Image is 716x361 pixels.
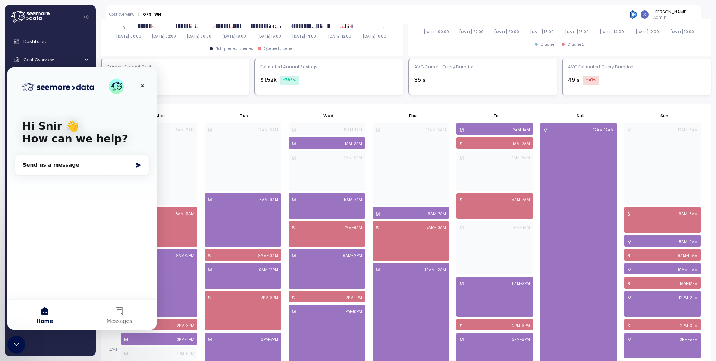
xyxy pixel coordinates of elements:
[236,109,252,123] button: Tue
[494,29,519,34] tspan: [DATE] 20:00
[124,336,128,343] p: M
[680,323,698,329] p: 2PM - 3PM
[260,76,399,85] div: $1.52k
[543,126,548,134] p: M
[622,262,703,275] div: M10AM-11AM
[208,126,212,134] p: M
[119,206,199,247] div: S6AM-9AM
[414,64,475,70] div: AVG Current Query Duration
[679,281,698,286] p: 11AM - 12PM
[8,52,93,67] a: Cost Overview
[119,318,199,331] div: S2PM-3PM
[119,122,199,205] div: M12AM-6AM
[657,109,672,123] button: Sun
[345,141,362,147] p: 1AM - 2AM
[292,308,296,316] p: M
[344,309,362,314] p: 1PM - 10PM
[240,113,248,119] p: Tue
[455,136,535,150] div: S1AM-2AM
[583,76,599,85] div: +41 %
[627,252,630,260] p: S
[627,266,632,274] p: M
[257,34,281,38] tspan: [DATE] 16:00
[428,211,446,217] p: 6AM - 7AM
[292,224,295,232] p: S
[260,295,278,301] p: 12PM - 3PM
[670,29,694,34] tspan: [DATE] 10:00
[622,206,703,233] div: S6AM-8AM
[343,156,362,161] p: 2AM - 5AM
[371,122,451,205] div: M12AM-6AM
[75,233,149,263] button: Messages
[7,67,157,330] iframe: Intercom live chat
[208,336,212,343] p: M
[371,206,451,219] div: M6AM-7AM
[280,76,299,85] div: -796 %
[327,34,351,38] tspan: [DATE] 12:00
[622,234,703,247] div: M8AM-9AM
[344,197,362,203] p: 5AM - 7AM
[292,34,316,38] tspan: [DATE] 14:00
[459,336,464,343] p: M
[137,12,140,17] div: >
[622,276,703,289] div: S11AM-12PM
[641,10,649,18] img: ACg8ocLCy7HMj59gwelRyEldAl2GQfy23E10ipDNf0SDYCnD3y85RA=s96-c
[176,351,194,357] p: 4PM - 6PM
[124,350,128,358] p: M
[292,140,296,148] p: M
[679,239,698,245] p: 8AM - 9AM
[629,10,637,18] img: 684936bde12995657316ed44.PNG
[8,34,93,49] a: Dashboard
[455,192,535,219] div: S5AM-7AM
[376,224,379,232] p: S
[208,266,212,274] p: M
[292,294,295,302] p: S
[7,336,25,354] iframe: Intercom live chat
[208,252,211,260] p: S
[512,281,530,286] p: 11AM - 2PM
[459,322,462,330] p: S
[287,220,367,247] div: S7AM-9AM
[260,64,318,70] div: Estimated Annual Savings
[186,34,211,38] tspan: [DATE] 20:00
[512,197,530,203] p: 5AM - 7AM
[494,113,499,119] p: Fri
[459,224,464,232] p: M
[107,76,245,84] div: $190.44
[175,211,194,217] p: 6AM - 9AM
[222,34,246,38] tspan: [DATE] 18:00
[203,248,283,261] div: S9AM-10AM
[82,14,91,20] button: Collapse navigation
[376,210,380,218] p: M
[175,128,194,133] p: 12AM - 6AM
[459,29,484,34] tspan: [DATE] 22:00
[107,64,151,70] div: Current Annual Cost
[128,12,142,25] div: Close
[678,253,698,258] p: 9AM - 10AM
[680,337,698,342] p: 3PM - 5PM
[512,337,530,342] p: 3PM - 8PM
[530,29,553,34] tspan: [DATE] 18:00
[512,128,530,133] p: 12AM - 1AM
[119,332,199,345] div: M3PM-4PM
[119,248,199,317] div: M9AM-2PM
[258,128,278,133] p: 12AM - 5AM
[203,192,283,247] div: M5AM-9AM
[287,248,367,289] div: M9AM-12PM
[292,126,296,134] p: M
[635,29,659,34] tspan: [DATE] 12:00
[627,126,632,134] p: M
[512,323,530,329] p: 2PM - 3PM
[455,122,535,135] div: M12AM-1AM
[258,253,278,258] p: 9AM - 10AM
[264,46,295,51] div: Queued queries
[143,13,161,16] div: OPS_WH
[565,29,589,34] tspan: [DATE] 16:00
[622,248,703,261] div: S9AM-10AM
[678,267,698,273] p: 10AM - 11AM
[151,34,176,38] tspan: [DATE] 22:00
[512,225,530,230] p: 7AM - 11AM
